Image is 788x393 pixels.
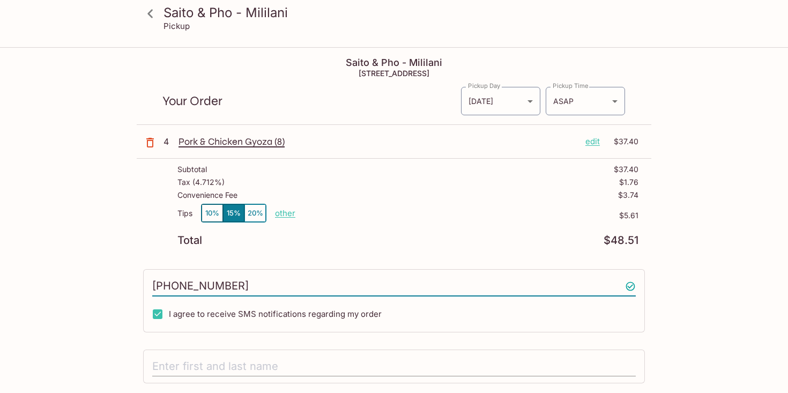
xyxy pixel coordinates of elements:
[137,69,651,78] h5: [STREET_ADDRESS]
[244,204,266,222] button: 20%
[163,21,190,31] p: Pickup
[553,81,589,90] label: Pickup Time
[177,165,207,174] p: Subtotal
[604,235,638,246] p: $48.51
[614,165,638,174] p: $37.40
[606,136,638,147] p: $37.40
[295,211,638,220] p: $5.61
[618,191,638,199] p: $3.74
[461,87,540,115] div: [DATE]
[179,136,577,147] p: Pork & Chicken Gyoza (8)
[177,235,202,246] p: Total
[202,204,223,222] button: 10%
[162,96,460,106] p: Your Order
[546,87,625,115] div: ASAP
[585,136,600,147] p: edit
[137,57,651,69] h4: Saito & Pho - Mililani
[177,209,192,218] p: Tips
[163,4,643,21] h3: Saito & Pho - Mililani
[152,276,636,296] input: Enter phone number
[177,178,225,187] p: Tax ( 4.712% )
[619,178,638,187] p: $1.76
[275,208,295,218] button: other
[169,309,382,319] span: I agree to receive SMS notifications regarding my order
[152,357,636,377] input: Enter first and last name
[177,191,237,199] p: Convenience Fee
[468,81,500,90] label: Pickup Day
[163,136,174,147] p: 4
[223,204,244,222] button: 15%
